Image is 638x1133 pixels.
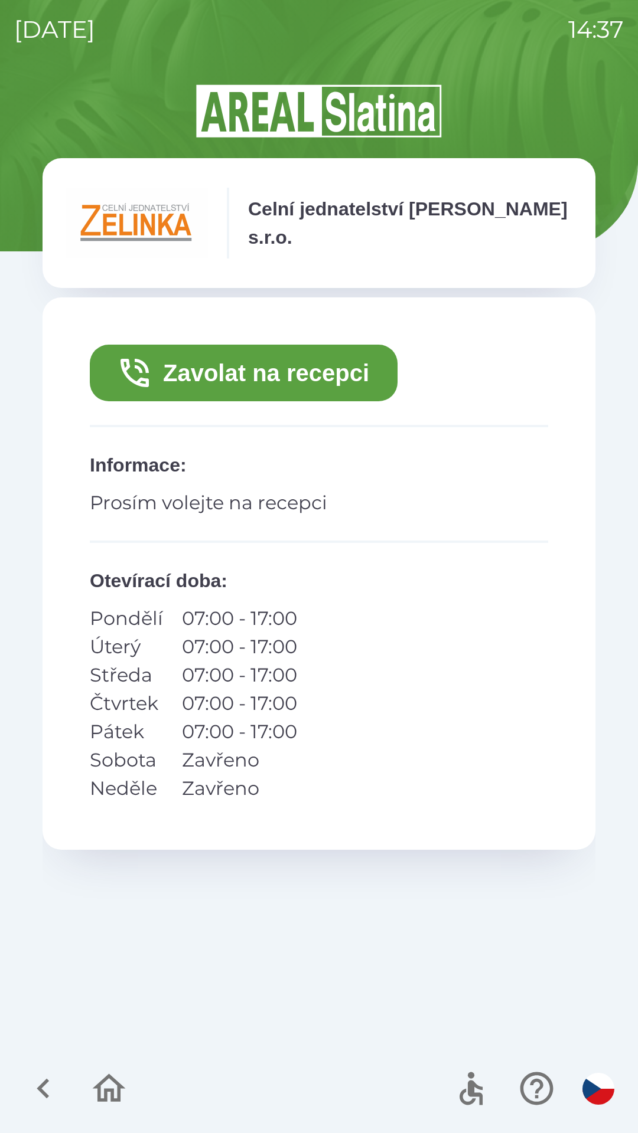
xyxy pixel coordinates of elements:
p: Pátek [90,718,163,746]
p: Sobota [90,746,163,774]
p: Pondělí [90,604,163,633]
img: cs flag [582,1073,614,1105]
p: Prosím volejte na recepci [90,489,548,517]
p: 07:00 - 17:00 [182,718,297,746]
p: Informace : [90,451,548,479]
p: Úterý [90,633,163,661]
p: 14:37 [568,12,624,47]
p: 07:00 - 17:00 [182,689,297,718]
p: 07:00 - 17:00 [182,604,297,633]
p: Celní jednatelství [PERSON_NAME] s.r.o. [248,195,572,251]
p: Zavřeno [182,774,297,803]
img: e791fe39-6e5c-4488-8406-01cea90b779d.png [66,188,208,258]
p: Otevírací doba : [90,566,548,595]
p: 07:00 - 17:00 [182,633,297,661]
p: Středa [90,661,163,689]
p: [DATE] [14,12,95,47]
p: 07:00 - 17:00 [182,661,297,689]
p: Čtvrtek [90,689,163,718]
button: Zavolat na recepci [90,345,398,401]
p: Neděle [90,774,163,803]
img: Logo [43,83,595,139]
p: Zavřeno [182,746,297,774]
